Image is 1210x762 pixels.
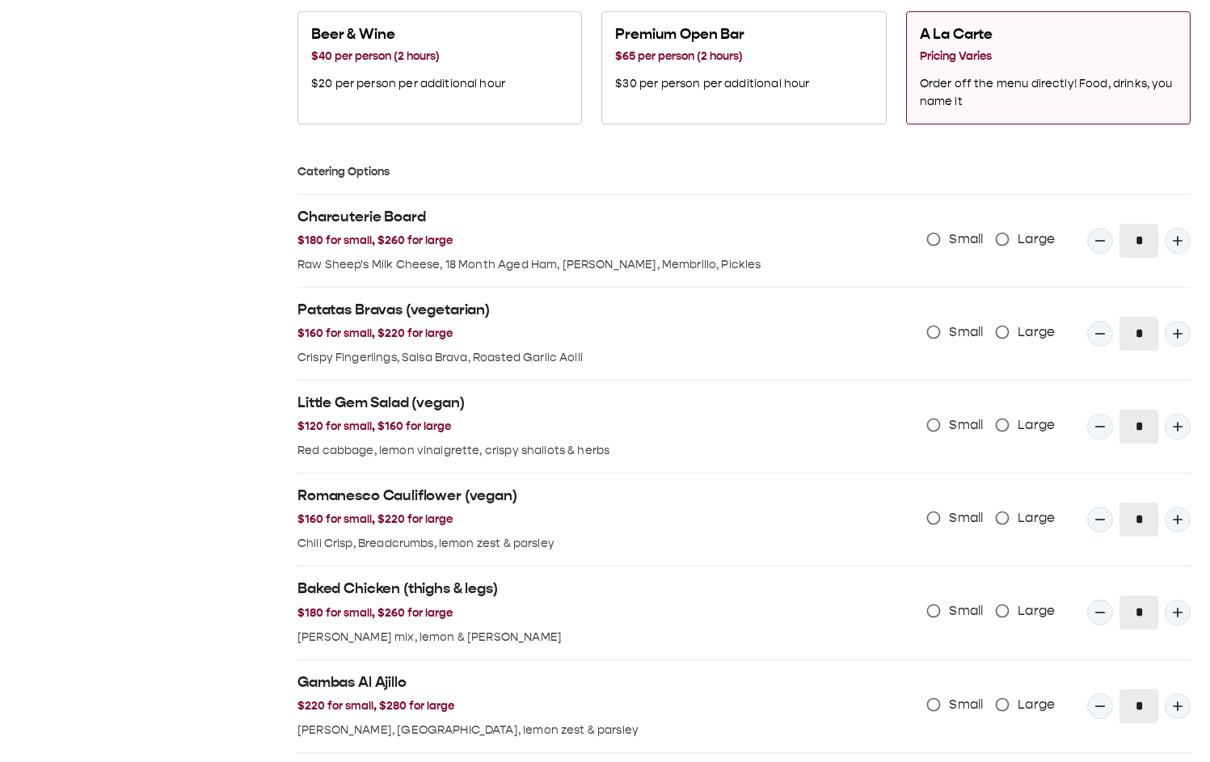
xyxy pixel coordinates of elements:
h2: Little Gem Salad (vegan) [297,394,888,413]
span: Large [1018,508,1055,528]
p: Raw Sheep's Milk Cheese, 18 Month Aged Ham, [PERSON_NAME], Membrillo, Pickles [297,256,888,274]
p: $30 per person per additional hour [615,75,809,93]
h2: Patatas Bravas (vegetarian) [297,301,888,320]
h2: A La Carte [920,25,1177,44]
h3: $220 for small, $280 for large [297,697,888,715]
h3: Catering Options [297,163,1191,181]
button: A La Carte [906,11,1191,124]
button: Beer & Wine [297,11,582,124]
div: Quantity Input [1087,596,1191,629]
h2: Beer & Wine [311,25,505,44]
span: Large [1018,322,1055,342]
h3: $40 per person (2 hours) [311,48,505,65]
p: [PERSON_NAME] mix, lemon & [PERSON_NAME] [297,629,888,646]
h2: Gambas Al Ajillo [297,673,888,693]
div: Quantity Input [1087,410,1191,444]
span: Small [949,229,983,249]
p: Red cabbage, lemon vinaigrette, crispy shallots & herbs [297,442,888,460]
h3: $120 for small, $160 for large [297,418,888,436]
h3: $65 per person (2 hours) [615,48,809,65]
h2: Charcuterie Board [297,208,888,227]
h3: $180 for small, $260 for large [297,232,888,250]
span: Small [949,508,983,528]
p: Crispy Fingerlings, Salsa Brava, Roasted Garlic Aoili [297,349,888,367]
h3: $180 for small, $260 for large [297,604,888,622]
h2: Premium Open Bar [615,25,809,44]
p: Order off the menu directly! Food, drinks, you name it [920,75,1177,111]
h2: Baked Chicken (thighs & legs) [297,579,888,599]
div: Quantity Input [1087,224,1191,258]
div: Select one [297,11,1191,124]
p: $20 per person per additional hour [311,75,505,93]
span: Large [1018,695,1055,714]
h3: $160 for small, $220 for large [297,511,888,528]
span: Small [949,322,983,342]
div: Quantity Input [1087,317,1191,351]
div: Quantity Input [1087,503,1191,537]
span: Small [949,415,983,435]
span: Small [949,695,983,714]
h2: Romanesco Cauliflower (vegan) [297,486,888,506]
div: Quantity Input [1087,689,1191,723]
span: Large [1018,229,1055,249]
span: Large [1018,415,1055,435]
span: Large [1018,601,1055,621]
p: [PERSON_NAME], [GEOGRAPHIC_DATA], lemon zest & parsley [297,722,888,739]
h3: Pricing Varies [920,48,1177,65]
p: Chili Crisp, Breadcrumbs, lemon zest & parsley [297,535,888,553]
button: Premium Open Bar [601,11,886,124]
span: Small [949,601,983,621]
h3: $160 for small, $220 for large [297,325,888,343]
